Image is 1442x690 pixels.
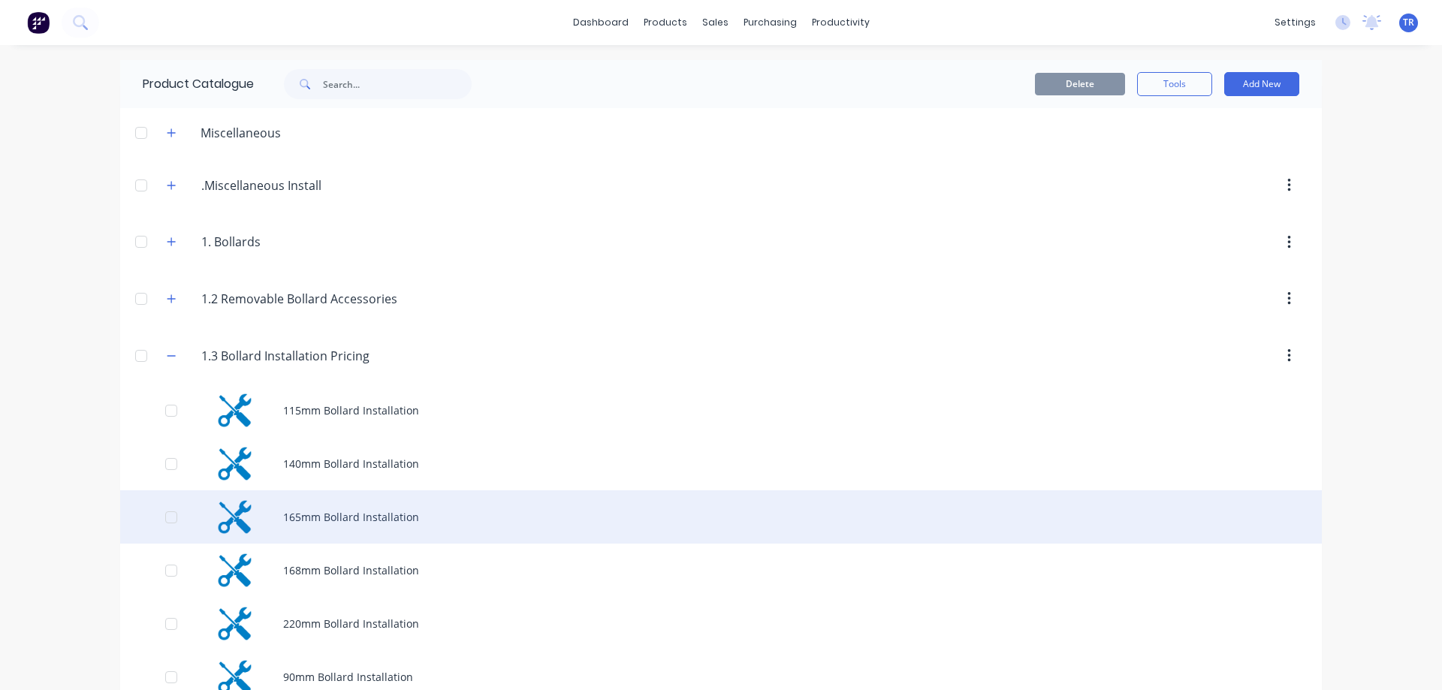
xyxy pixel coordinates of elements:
div: 165mm Bollard Installation 165mm Bollard Installation [120,490,1322,544]
button: Add New [1224,72,1299,96]
div: sales [695,11,736,34]
div: purchasing [736,11,804,34]
div: settings [1267,11,1323,34]
div: 220mm Bollard Installation 220mm Bollard Installation [120,597,1322,650]
button: Tools [1137,72,1212,96]
input: Enter category name [201,290,397,308]
input: Search... [323,69,472,99]
div: productivity [804,11,877,34]
span: TR [1403,16,1414,29]
input: Enter category name [201,347,379,365]
a: dashboard [566,11,636,34]
div: 168mm Bollard Installation 168mm Bollard Installation [120,544,1322,597]
div: Product Catalogue [120,60,254,108]
div: products [636,11,695,34]
div: 140mm Bollard Installation 140mm Bollard Installation [120,437,1322,490]
div: 115mm Bollard Installation 115mm Bollard Installation [120,384,1322,437]
button: Delete [1035,73,1125,95]
div: Miscellaneous [189,124,293,142]
input: Enter category name [201,233,379,251]
img: Factory [27,11,50,34]
input: Enter category name [201,176,379,194]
